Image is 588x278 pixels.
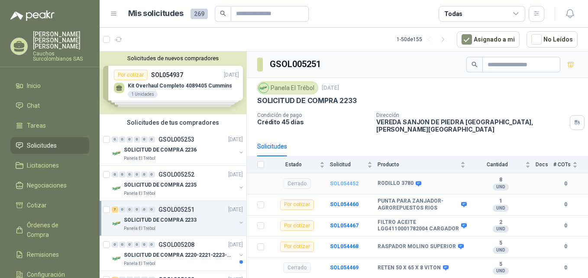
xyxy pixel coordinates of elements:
div: 0 [149,171,155,178]
a: SOL054452 [330,181,359,187]
div: 0 [134,207,140,213]
a: SOL054460 [330,201,359,207]
p: SOLICITUD DE COMPRA 2235 [124,181,197,189]
div: 0 [112,136,118,142]
img: Company Logo [112,218,122,229]
b: 1 [471,198,530,205]
b: 5 [471,240,530,247]
div: Solicitudes de tus compradores [100,114,246,131]
img: Company Logo [112,148,122,158]
p: SOLICITUD DE COMPRA 2233 [124,216,197,224]
b: 8 [471,177,530,184]
div: 7 [112,207,118,213]
div: 0 [119,136,126,142]
div: 0 [149,136,155,142]
b: 0 [553,264,578,272]
p: SOLICITUD DE COMPRA 2220-2221-2223-2224 [124,251,232,259]
div: 1 - 50 de 155 [397,32,450,46]
div: Cerrado [284,178,310,189]
span: 269 [191,9,208,19]
p: Crédito 45 días [257,118,369,126]
img: Company Logo [112,183,122,194]
span: Negociaciones [27,181,67,190]
div: 0 [126,242,133,248]
div: UND [493,247,509,254]
a: Inicio [10,78,89,94]
div: 0 [126,207,133,213]
div: UND [493,205,509,212]
span: search [472,61,478,68]
span: Licitaciones [27,161,59,170]
div: Cerrado [284,262,310,273]
p: Panela El Trébol [124,225,155,232]
div: Por cotizar [280,220,314,231]
div: 0 [141,207,148,213]
p: [DATE] [228,206,243,214]
a: Solicitudes [10,137,89,154]
a: 7 0 0 0 0 0 GSOL005251[DATE] Company LogoSOLICITUD DE COMPRA 2233Panela El Trébol [112,204,245,232]
div: 0 [126,136,133,142]
h1: Mis solicitudes [128,7,184,20]
h3: GSOL005251 [270,58,322,71]
b: SOL054469 [330,265,359,271]
a: SOL054468 [330,243,359,249]
b: 0 [553,242,578,251]
span: search [220,10,226,16]
span: Tareas [27,121,46,130]
span: # COTs [553,162,571,168]
span: Chat [27,101,40,110]
b: 0 [553,200,578,209]
a: Tareas [10,117,89,134]
div: UND [493,184,509,191]
span: Solicitudes [27,141,57,150]
p: [DATE] [228,241,243,249]
div: 0 [134,171,140,178]
button: Asignado a mi [457,31,520,48]
a: Cotizar [10,197,89,213]
p: GSOL005208 [158,242,194,248]
div: 0 [149,242,155,248]
p: Panela El Trébol [124,190,155,197]
span: Remisiones [27,250,59,259]
p: Panela El Trébol [124,155,155,162]
p: VEREDA SANJON DE PIEDRA [GEOGRAPHIC_DATA] , [PERSON_NAME][GEOGRAPHIC_DATA] [376,118,566,133]
div: 0 [126,171,133,178]
p: SOLICITUD DE COMPRA 2233 [257,96,357,105]
b: FILTRO ACEITE LGG4110001782004 CARGADOR [378,219,459,233]
b: 5 [471,261,530,268]
b: PUNTA PARA ZANJADOR-AGROREPUESTOS RIOS [378,198,459,211]
b: 2 [471,219,530,226]
span: Producto [378,162,459,168]
a: 0 0 0 0 0 0 GSOL005208[DATE] Company LogoSOLICITUD DE COMPRA 2220-2221-2223-2224Panela El Trébol [112,239,245,267]
p: GSOL005253 [158,136,194,142]
button: Solicitudes de nuevos compradores [103,55,243,61]
div: UND [493,268,509,275]
div: Todas [444,9,462,19]
a: Licitaciones [10,157,89,174]
th: Estado [269,156,330,173]
p: GSOL005252 [158,171,194,178]
div: 0 [149,207,155,213]
div: 0 [119,242,126,248]
a: 0 0 0 0 0 0 GSOL005252[DATE] Company LogoSOLICITUD DE COMPRA 2235Panela El Trébol [112,169,245,197]
p: GSOL005251 [158,207,194,213]
p: SOLICITUD DE COMPRA 2236 [124,146,197,154]
p: Panela El Trébol [124,260,155,267]
span: Cantidad [471,162,523,168]
div: 0 [141,242,148,248]
div: 0 [141,171,148,178]
span: Cotizar [27,200,47,210]
th: Producto [378,156,471,173]
img: Company Logo [112,253,122,264]
span: Inicio [27,81,41,91]
div: 0 [112,171,118,178]
b: 0 [553,180,578,188]
div: 0 [141,136,148,142]
p: [DATE] [228,136,243,144]
div: Panela El Trébol [257,81,318,94]
th: # COTs [553,156,588,173]
span: Estado [269,162,318,168]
